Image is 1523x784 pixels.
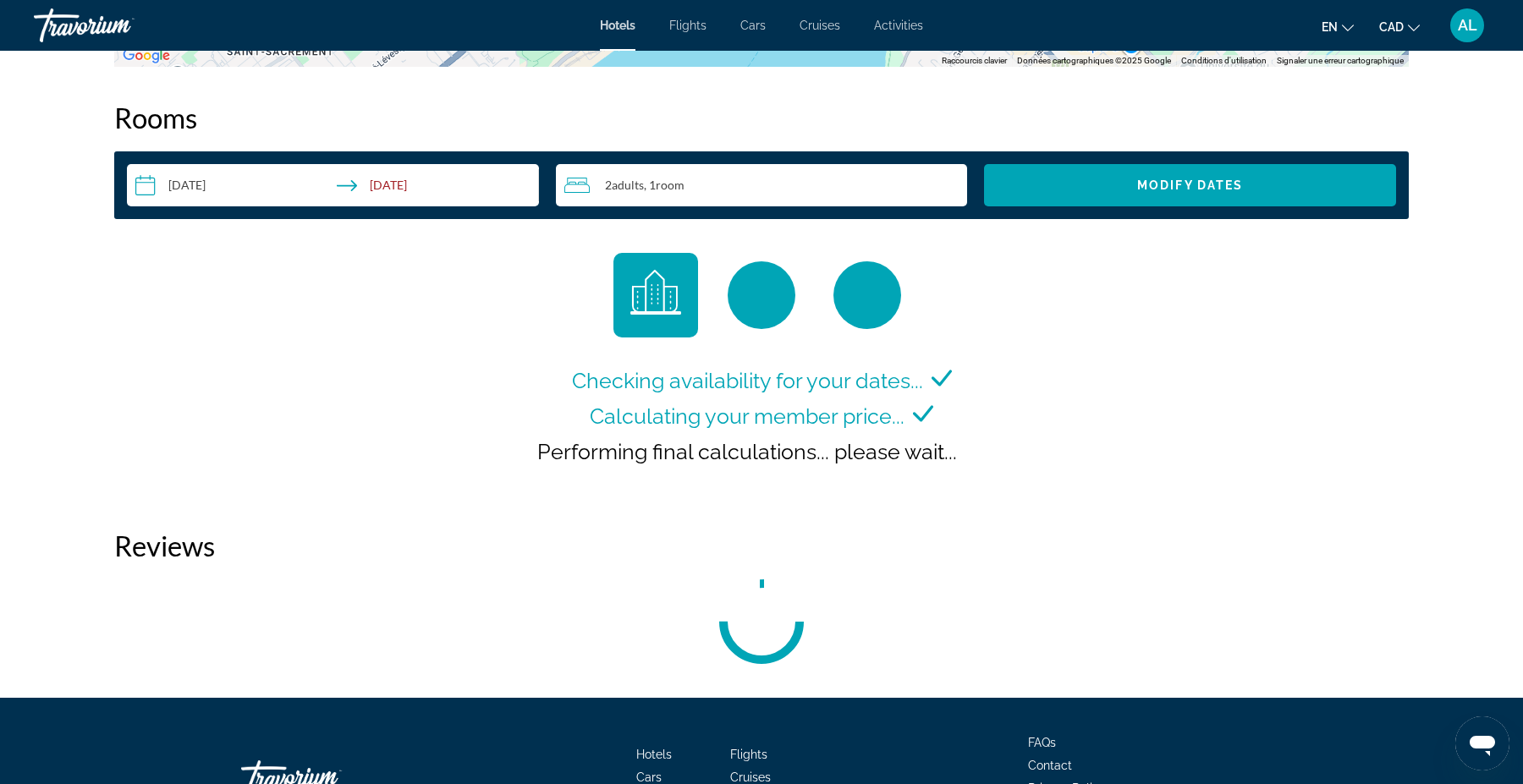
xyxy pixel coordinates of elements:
a: Activities [874,19,923,32]
a: Flights [730,748,767,761]
button: Select check in and out date [127,164,539,206]
a: Flights [669,19,707,32]
iframe: Bouton de lancement de la fenêtre de messagerie [1455,716,1509,770]
span: en [1322,20,1338,34]
a: Cars [636,770,662,784]
h2: Rooms [114,101,1409,134]
span: Room [656,178,685,192]
a: Cruises [800,19,840,32]
a: Conditions d'utilisation (s'ouvre dans un nouvel onglet) [1181,56,1267,65]
span: Calculating your member price... [590,403,904,429]
img: Google [118,45,174,67]
span: Checking availability for your dates... [572,368,923,393]
button: User Menu [1445,8,1489,43]
div: Search widget [127,164,1396,206]
button: Raccourcis clavier [942,55,1007,67]
a: Hotels [600,19,635,32]
span: Modify Dates [1137,178,1243,192]
a: FAQs [1028,736,1056,749]
button: Change currency [1379,14,1420,39]
a: Signaler une erreur cartographique [1277,56,1404,65]
span: CAD [1379,20,1404,34]
span: Données cartographiques ©2025 Google [1017,56,1171,65]
button: Change language [1322,14,1354,39]
span: , 1 [644,178,685,192]
span: Performing final calculations... please wait... [537,439,957,464]
span: Adults [612,178,644,192]
a: Travorium [34,3,203,47]
span: AL [1458,17,1477,34]
button: Travelers: 2 adults, 0 children [556,164,968,206]
h2: Reviews [114,529,1409,562]
span: 2 [605,178,644,192]
a: Hotels [636,748,672,761]
a: Contact [1028,759,1072,772]
button: Modify Dates [984,164,1396,206]
a: Cruises [730,770,771,784]
a: Cars [740,19,766,32]
a: Ouvrir cette zone dans Google Maps (dans une nouvelle fenêtre) [118,45,174,67]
